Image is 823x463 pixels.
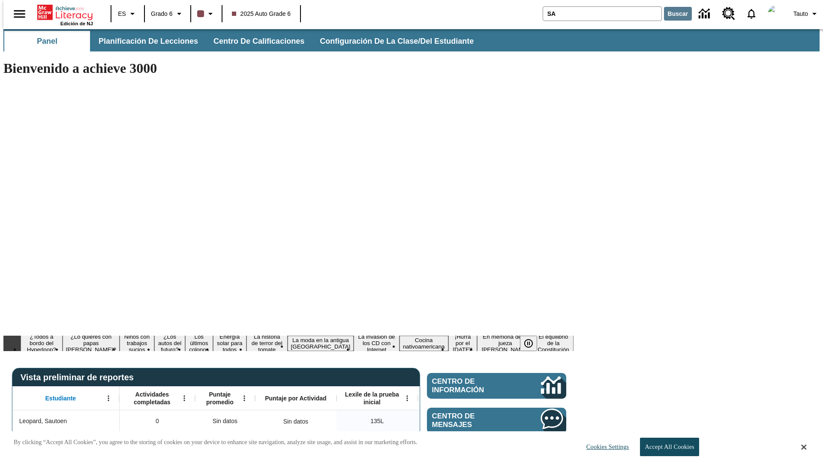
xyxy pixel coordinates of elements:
[63,332,120,354] button: Diapositiva 2 ¿Lo quieres con papas fritas?
[207,31,311,51] button: Centro de calificaciones
[156,417,159,426] span: 0
[14,438,418,447] p: By clicking “Accept All Cookies”, you agree to the storing of cookies on your device to enhance s...
[4,31,90,51] button: Panel
[399,336,448,351] button: Diapositiva 10 Cocina nativoamericana
[102,392,115,405] button: Abrir menú
[341,391,403,406] span: Lexile de la prueba inicial
[213,332,246,354] button: Diapositiva 6 Energía solar para todos
[118,9,126,18] span: ES
[151,9,173,18] span: Grado 6
[120,332,154,354] button: Diapositiva 3 Niños con trabajos sucios
[520,336,546,351] div: Pausar
[185,332,213,354] button: Diapositiva 5 Los últimos colonos
[790,6,823,21] button: Perfil/Configuración
[45,394,76,402] span: Estudiante
[717,2,740,25] a: Centro de recursos, Se abrirá en una pestaña nueva.
[3,31,481,51] div: Subbarra de navegación
[265,394,326,402] span: Puntaje por Actividad
[793,9,808,18] span: Tauto
[3,29,820,51] div: Subbarra de navegación
[354,332,399,354] button: Diapositiva 9 La invasión de los CD con Internet
[763,3,790,25] button: Escoja un nuevo avatar
[154,332,185,354] button: Diapositiva 4 ¿Los autos del futuro?
[213,36,304,46] span: Centro de calificaciones
[520,336,537,351] button: Pausar
[427,373,566,399] a: Centro de información
[178,392,191,405] button: Abrir menú
[37,3,93,26] div: Portada
[195,410,255,432] div: Sin datos, Leopard, Sautoen
[533,332,574,354] button: Diapositiva 13 El equilibrio de la Constitución
[694,2,717,26] a: Centro de información
[313,31,481,51] button: Configuración de la clase/del estudiante
[288,336,354,351] button: Diapositiva 8 La moda en la antigua Roma
[432,412,515,429] span: Centro de mensajes
[232,9,291,18] span: 2025 Auto Grade 6
[238,392,251,405] button: Abrir menú
[114,6,141,21] button: Lenguaje: ES, Selecciona un idioma
[401,392,414,405] button: Abrir menú
[246,332,288,354] button: Diapositiva 7 La historia de terror del tomate
[60,21,93,26] span: Edición de NJ
[99,36,198,46] span: Planificación de lecciones
[579,438,632,456] button: Cookies Settings
[208,412,242,430] span: Sin datos
[19,417,67,426] span: Leopard, Sautoen
[477,332,533,354] button: Diapositiva 12 En memoria de la jueza O'Connor
[21,373,138,382] span: Vista preliminar de reportes
[640,438,699,456] button: Accept All Cookies
[664,7,692,21] button: Buscar
[21,332,63,354] button: Diapositiva 1 ¿Todos a bordo del Hyperloop?
[279,413,312,430] div: Sin datos, Leopard, Sautoen
[37,4,93,21] a: Portada
[7,1,32,27] button: Abrir el menú lateral
[320,36,474,46] span: Configuración de la clase/del estudiante
[543,7,661,21] input: Buscar campo
[448,332,478,354] button: Diapositiva 11 ¡Hurra por el Día de la Constitución!
[370,417,384,426] span: 135 Lexile, Leopard, Sautoen
[92,31,205,51] button: Planificación de lecciones
[427,408,566,433] a: Centro de mensajes
[37,36,57,46] span: Panel
[768,5,785,22] img: Avatar
[199,391,240,406] span: Puntaje promedio
[432,377,512,394] span: Centro de información
[194,6,219,21] button: El color de la clase es café oscuro. Cambiar el color de la clase.
[3,60,574,76] h1: Bienvenido a achieve 3000
[124,391,180,406] span: Actividades completadas
[120,410,195,432] div: 0, Leopard, Sautoen
[147,6,188,21] button: Grado: Grado 6, Elige un grado
[801,443,806,451] button: Close
[740,3,763,25] a: Notificaciones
